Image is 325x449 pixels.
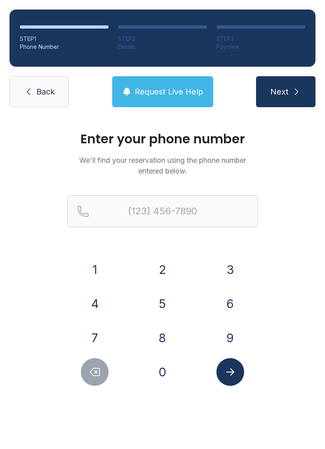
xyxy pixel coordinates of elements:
[149,290,176,318] button: 5
[81,324,109,352] button: 7
[216,290,244,318] button: 6
[118,43,207,51] div: Details
[149,324,176,352] button: 8
[135,86,203,97] span: Request Live Help
[81,358,109,386] button: Delete number
[216,358,244,386] button: Submit lookup form
[36,86,55,97] span: Back
[67,195,258,227] input: Reservation phone number
[149,256,176,283] button: 2
[20,35,109,43] div: STEP 1
[216,256,244,283] button: 3
[20,43,109,51] div: Phone Number
[149,358,176,386] button: 0
[216,43,305,51] div: Payment
[67,133,258,145] h1: Enter your phone number
[216,35,305,43] div: STEP 3
[216,324,244,352] button: 9
[118,35,207,43] div: STEP 2
[67,155,258,176] p: We'll find your reservation using the phone number entered below.
[81,256,109,283] button: 1
[81,290,109,318] button: 4
[270,86,289,97] span: Next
